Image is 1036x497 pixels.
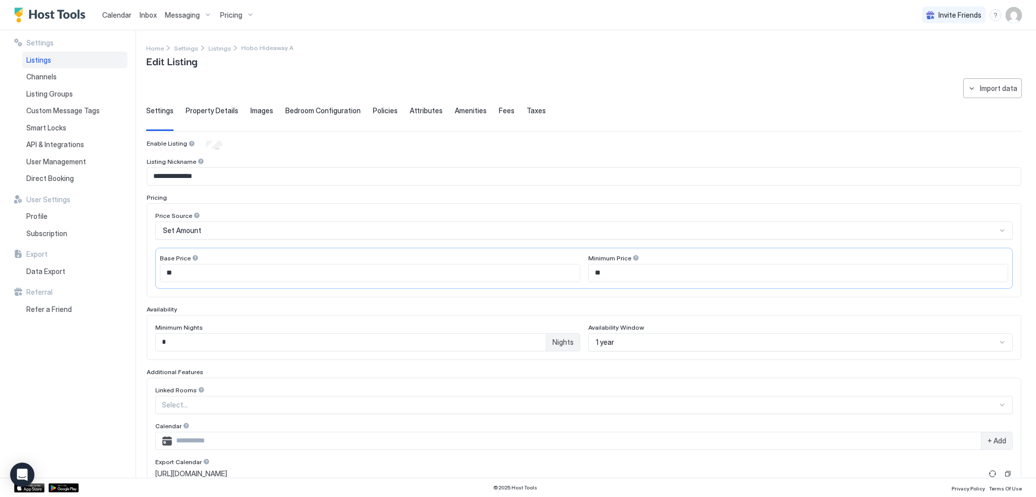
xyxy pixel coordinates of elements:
a: Direct Booking [22,170,127,187]
a: User Management [22,153,127,170]
span: Fees [499,106,514,115]
a: Settings [174,42,198,53]
span: Listings [26,56,51,65]
span: Listing Groups [26,89,73,99]
span: Amenities [455,106,487,115]
a: Data Export [22,263,127,280]
span: Refer a Friend [26,305,72,314]
span: Direct Booking [26,174,74,183]
a: API & Integrations [22,136,127,153]
a: Listings [208,42,231,53]
button: Refresh [986,468,999,480]
input: Input Field [147,168,1021,185]
a: Google Play Store [49,483,79,492]
span: Referral [26,288,53,297]
span: © 2025 Host Tools [493,484,537,491]
span: Subscription [26,229,67,238]
a: Listings [22,52,127,69]
a: Host Tools Logo [14,8,90,23]
div: User profile [1006,7,1022,23]
a: Smart Locks [22,119,127,137]
button: Import data [963,78,1022,98]
a: Custom Message Tags [22,102,127,119]
span: Attributes [410,106,443,115]
span: Smart Locks [26,123,66,132]
span: Pricing [147,194,167,201]
span: Pricing [220,11,242,20]
span: Listings [208,44,231,52]
div: Breadcrumb [174,42,198,53]
span: Linked Rooms [155,386,197,394]
span: Calendar [155,422,182,430]
span: Terms Of Use [989,485,1022,491]
span: + Add [987,436,1006,445]
span: Breadcrumb [241,44,293,52]
span: Additional Features [147,368,203,376]
span: Data Export [26,267,65,276]
span: Custom Message Tags [26,106,100,115]
a: Refer a Friend [22,301,127,318]
span: Export [26,250,48,259]
span: Availability Window [588,324,644,331]
a: Home [146,42,164,53]
span: Settings [146,106,174,115]
span: Calendar [102,11,132,19]
div: Breadcrumb [146,42,164,53]
a: App Store [14,483,45,492]
span: User Management [26,157,86,166]
a: Privacy Policy [952,482,985,493]
a: Profile [22,208,127,225]
span: Property Details [186,106,238,115]
a: Listing Groups [22,85,127,103]
span: Messaging [165,11,200,20]
span: Availability [147,305,177,313]
a: Channels [22,68,127,85]
a: [URL][DOMAIN_NAME] [155,469,982,478]
span: Nights [552,338,574,347]
div: menu [989,9,1002,21]
span: 1 year [596,338,614,347]
span: Set Amount [163,226,201,235]
a: Terms Of Use [989,482,1022,493]
div: Import data [980,83,1017,94]
span: Minimum Nights [155,324,203,331]
span: Inbox [140,11,157,19]
span: Policies [373,106,398,115]
span: Enable Listing [147,140,187,147]
input: Input Field [172,432,981,449]
span: API & Integrations [26,140,84,149]
span: Profile [26,212,48,221]
input: Input Field [156,334,546,351]
span: Base Price [160,254,191,262]
span: Home [146,44,164,52]
span: Taxes [527,106,546,115]
span: Price Source [155,212,192,219]
span: [URL][DOMAIN_NAME] [155,469,227,478]
div: Breadcrumb [208,42,231,53]
input: Input Field [160,264,580,282]
div: Open Intercom Messenger [10,463,34,487]
button: Copy [1003,469,1013,479]
span: Channels [26,72,57,81]
span: Privacy Policy [952,485,985,491]
a: Subscription [22,225,127,242]
span: User Settings [26,195,70,204]
a: Calendar [102,10,132,20]
span: Listing Nickname [147,158,196,165]
span: Edit Listing [146,53,197,68]
a: Inbox [140,10,157,20]
span: Invite Friends [938,11,981,20]
span: Export Calendar [155,458,202,466]
span: Images [250,106,273,115]
span: Settings [26,38,54,48]
span: Minimum Price [588,254,631,262]
span: Bedroom Configuration [285,106,361,115]
span: Settings [174,44,198,52]
input: Input Field [589,264,1008,282]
